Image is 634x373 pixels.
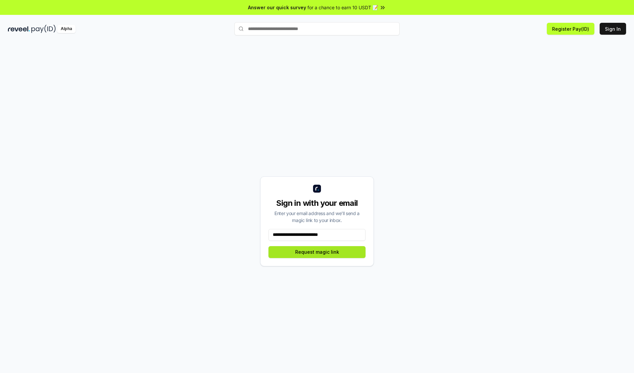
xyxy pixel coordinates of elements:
span: for a chance to earn 10 USDT 📝 [307,4,378,11]
button: Sign In [600,23,626,35]
img: pay_id [31,25,56,33]
div: Sign in with your email [268,198,366,208]
div: Alpha [57,25,76,33]
div: Enter your email address and we’ll send a magic link to your inbox. [268,210,366,224]
img: logo_small [313,185,321,193]
span: Answer our quick survey [248,4,306,11]
img: reveel_dark [8,25,30,33]
button: Request magic link [268,246,366,258]
button: Register Pay(ID) [547,23,594,35]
